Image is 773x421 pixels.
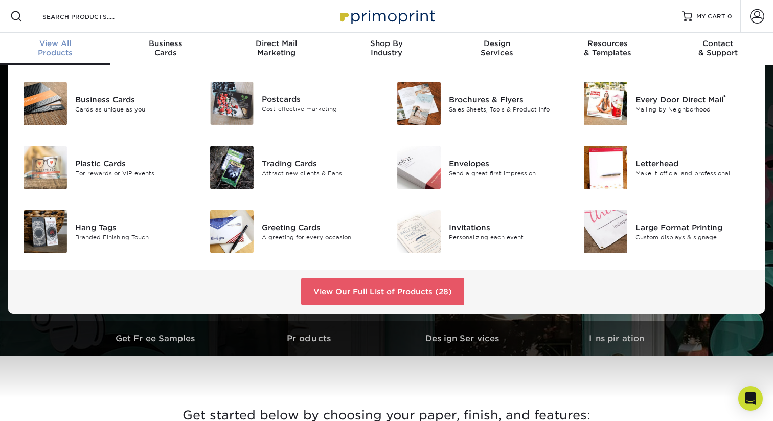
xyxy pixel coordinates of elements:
[208,206,379,257] a: Greeting Cards Greeting Cards A greeting for every occasion
[75,94,192,105] div: Business Cards
[262,105,379,114] div: Cost-effective marketing
[738,386,763,411] div: Open Intercom Messenger
[210,146,254,189] img: Trading Cards
[221,33,331,65] a: Direct MailMarketing
[24,146,67,189] img: Plastic Cards
[635,233,753,241] div: Custom displays & signage
[449,105,566,114] div: Sales Sheets, Tools & Product Info
[75,105,192,114] div: Cards as unique as you
[635,94,753,105] div: Every Door Direct Mail
[584,146,627,189] img: Letterhead
[394,78,566,129] a: Brochures & Flyers Brochures & Flyers Sales Sheets, Tools & Product Info
[397,82,441,125] img: Brochures & Flyers
[262,94,379,105] div: Postcards
[552,39,663,48] span: Resources
[723,94,726,101] sup: ®
[552,39,663,57] div: & Templates
[727,13,732,20] span: 0
[301,278,464,305] a: View Our Full List of Products (28)
[20,78,192,129] a: Business Cards Business Cards Cards as unique as you
[449,94,566,105] div: Brochures & Flyers
[442,39,552,48] span: Design
[221,39,331,57] div: Marketing
[635,221,753,233] div: Large Format Printing
[449,169,566,178] div: Send a great first impression
[663,33,773,65] a: Contact& Support
[262,158,379,169] div: Trading Cards
[208,78,379,129] a: Postcards Postcards Cost-effective marketing
[442,33,552,65] a: DesignServices
[221,39,331,48] span: Direct Mail
[331,39,442,57] div: Industry
[584,210,627,253] img: Large Format Printing
[110,39,221,57] div: Cards
[208,142,379,193] a: Trading Cards Trading Cards Attract new clients & Fans
[397,146,441,189] img: Envelopes
[635,105,753,114] div: Mailing by Neighborhood
[262,233,379,241] div: A greeting for every occasion
[584,82,627,125] img: Every Door Direct Mail
[449,233,566,241] div: Personalizing each event
[581,142,753,193] a: Letterhead Letterhead Make it official and professional
[397,210,441,253] img: Invitations
[394,142,566,193] a: Envelopes Envelopes Send a great first impression
[442,39,552,57] div: Services
[210,82,254,125] img: Postcards
[696,12,725,21] span: MY CART
[262,169,379,178] div: Attract new clients & Fans
[3,390,87,417] iframe: Google Customer Reviews
[24,82,67,125] img: Business Cards
[75,169,192,178] div: For rewards or VIP events
[41,10,141,23] input: SEARCH PRODUCTS.....
[635,169,753,178] div: Make it official and professional
[581,78,753,129] a: Every Door Direct Mail Every Door Direct Mail® Mailing by Neighborhood
[210,210,254,253] img: Greeting Cards
[663,39,773,48] span: Contact
[552,33,663,65] a: Resources& Templates
[110,33,221,65] a: BusinessCards
[20,142,192,193] a: Plastic Cards Plastic Cards For rewards or VIP events
[262,221,379,233] div: Greeting Cards
[331,39,442,48] span: Shop By
[581,206,753,257] a: Large Format Printing Large Format Printing Custom displays & signage
[110,39,221,48] span: Business
[449,158,566,169] div: Envelopes
[24,210,67,253] img: Hang Tags
[75,221,192,233] div: Hang Tags
[331,33,442,65] a: Shop ByIndustry
[335,5,438,27] img: Primoprint
[75,158,192,169] div: Plastic Cards
[20,206,192,257] a: Hang Tags Hang Tags Branded Finishing Touch
[663,39,773,57] div: & Support
[635,158,753,169] div: Letterhead
[75,233,192,241] div: Branded Finishing Touch
[394,206,566,257] a: Invitations Invitations Personalizing each event
[449,221,566,233] div: Invitations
